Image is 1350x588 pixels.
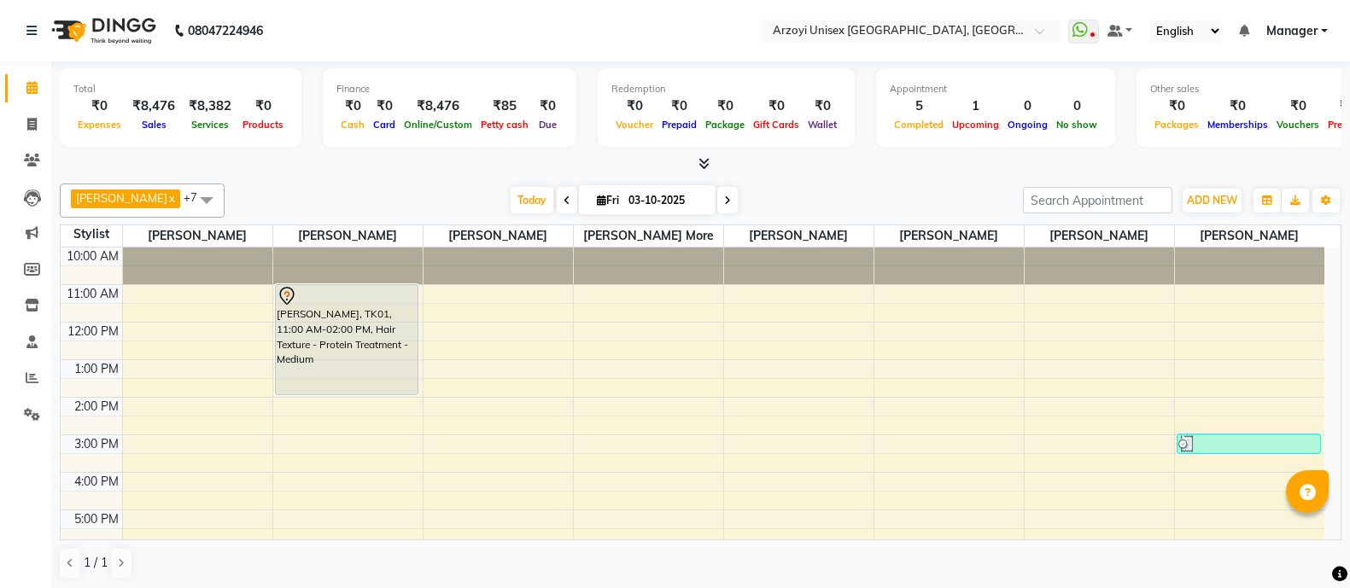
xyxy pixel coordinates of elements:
div: ₹0 [1203,96,1272,116]
div: ₹8,476 [400,96,476,116]
div: ₹8,382 [182,96,238,116]
span: [PERSON_NAME] [273,225,423,247]
span: Sales [137,119,171,131]
span: Today [511,187,553,213]
input: Search Appointment [1023,187,1172,213]
div: [PERSON_NAME], TK01, 11:00 AM-02:00 PM, Hair Texture - Protein Treatment - Medium [276,285,418,394]
span: Prepaid [657,119,701,131]
span: +7 [184,190,210,204]
span: Memberships [1203,119,1272,131]
div: Total [73,82,288,96]
div: ₹0 [238,96,288,116]
a: x [167,191,175,205]
span: Fri [593,194,623,207]
div: ₹0 [73,96,126,116]
span: ADD NEW [1187,194,1237,207]
span: Petty cash [476,119,533,131]
div: ₹0 [336,96,369,116]
input: 2025-10-03 [623,188,709,213]
div: ₹0 [657,96,701,116]
iframe: chat widget [1278,520,1333,571]
div: Stylist [61,225,122,243]
span: Voucher [611,119,657,131]
span: [PERSON_NAME] [123,225,272,247]
span: [PERSON_NAME] [1025,225,1174,247]
div: ₹0 [749,96,804,116]
div: 2:00 PM [71,398,122,416]
span: Cash [336,119,369,131]
span: [PERSON_NAME] [76,191,167,205]
span: Gift Cards [749,119,804,131]
div: 12:00 PM [64,323,122,341]
div: 5:00 PM [71,510,122,528]
span: Upcoming [948,119,1003,131]
span: 1 / 1 [84,554,108,572]
div: ₹85 [476,96,533,116]
div: ₹0 [1272,96,1324,116]
span: [PERSON_NAME] More [574,225,723,247]
span: [PERSON_NAME] [724,225,874,247]
span: [PERSON_NAME] [874,225,1024,247]
span: Expenses [73,119,126,131]
div: 4:00 PM [71,473,122,491]
div: 0 [1003,96,1052,116]
div: ₹0 [1150,96,1203,116]
img: logo [44,7,161,55]
span: [PERSON_NAME] [1175,225,1325,247]
span: Packages [1150,119,1203,131]
span: Products [238,119,288,131]
span: [PERSON_NAME] [424,225,573,247]
span: Wallet [804,119,841,131]
div: [PERSON_NAME], TK02, 03:00 PM-03:35 PM, [MEDICAL_DATA] - Depilation- Peel Off - Under Arms,[MEDIC... [1178,434,1320,453]
button: ADD NEW [1183,189,1242,212]
div: ₹0 [369,96,400,116]
div: 0 [1052,96,1102,116]
div: Appointment [890,82,1102,96]
div: Finance [336,82,563,96]
div: 1 [948,96,1003,116]
span: Package [701,119,749,131]
b: 08047224946 [188,7,263,55]
div: 11:00 AM [63,285,122,303]
div: ₹0 [611,96,657,116]
div: ₹0 [804,96,841,116]
span: Ongoing [1003,119,1052,131]
div: ₹0 [701,96,749,116]
span: Completed [890,119,948,131]
span: Vouchers [1272,119,1324,131]
div: Redemption [611,82,841,96]
span: Services [187,119,233,131]
div: 1:00 PM [71,360,122,378]
div: ₹8,476 [126,96,182,116]
div: ₹0 [533,96,563,116]
span: No show [1052,119,1102,131]
span: Card [369,119,400,131]
span: Online/Custom [400,119,476,131]
div: 5 [890,96,948,116]
div: 3:00 PM [71,435,122,453]
div: 10:00 AM [63,247,122,265]
span: Manager [1266,22,1318,40]
span: Due [535,119,561,131]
